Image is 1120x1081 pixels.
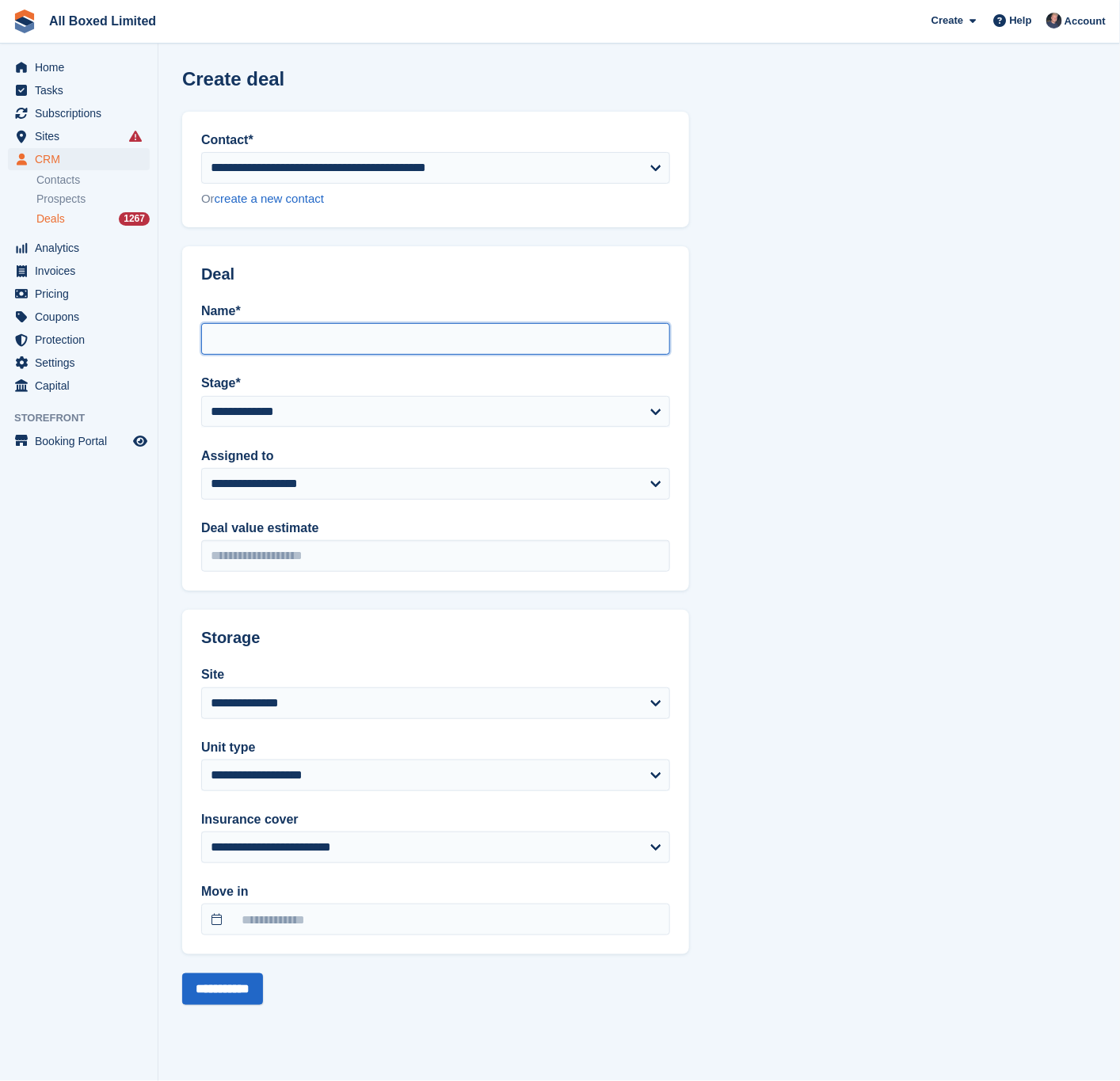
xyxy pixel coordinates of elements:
a: menu [8,260,150,282]
a: Prospects [36,191,150,207]
span: Prospects [36,192,86,207]
span: Analytics [35,237,130,259]
div: Or [201,190,670,208]
span: Subscriptions [35,102,130,124]
label: Stage* [201,374,670,393]
a: menu [8,375,150,397]
span: Home [35,56,130,78]
label: Name* [201,302,670,321]
a: Preview store [131,432,150,451]
span: Account [1065,13,1106,29]
a: Contacts [36,173,150,188]
span: Deals [36,211,65,226]
a: menu [8,102,150,124]
a: menu [8,283,150,305]
div: 1267 [119,212,150,226]
a: menu [8,430,150,452]
a: menu [8,125,150,147]
label: Move in [201,882,670,901]
label: Assigned to [201,447,670,466]
h2: Storage [201,629,670,647]
span: Create [931,13,963,29]
span: Invoices [35,260,130,282]
span: CRM [35,148,130,170]
h2: Deal [201,265,670,284]
span: Sites [35,125,130,147]
a: All Boxed Limited [43,8,162,34]
a: menu [8,79,150,101]
i: Smart entry sync failures have occurred [129,130,142,143]
span: Protection [35,329,130,351]
a: menu [8,237,150,259]
a: menu [8,306,150,328]
label: Contact* [201,131,670,150]
img: stora-icon-8386f47178a22dfd0bd8f6a31ec36ba5ce8667c1dd55bd0f319d3a0aa187defe.svg [13,10,36,33]
img: Dan Goss [1046,13,1062,29]
span: Pricing [35,283,130,305]
span: Booking Portal [35,430,130,452]
label: Unit type [201,738,670,757]
a: menu [8,352,150,374]
span: Settings [35,352,130,374]
a: menu [8,329,150,351]
label: Deal value estimate [201,519,670,538]
label: Site [201,665,670,684]
a: create a new contact [215,192,324,205]
label: Insurance cover [201,810,670,829]
a: menu [8,148,150,170]
span: Coupons [35,306,130,328]
span: Storefront [14,410,158,426]
a: menu [8,56,150,78]
span: Capital [35,375,130,397]
h1: Create deal [182,68,284,89]
a: Deals 1267 [36,211,150,227]
span: Help [1010,13,1032,29]
span: Tasks [35,79,130,101]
